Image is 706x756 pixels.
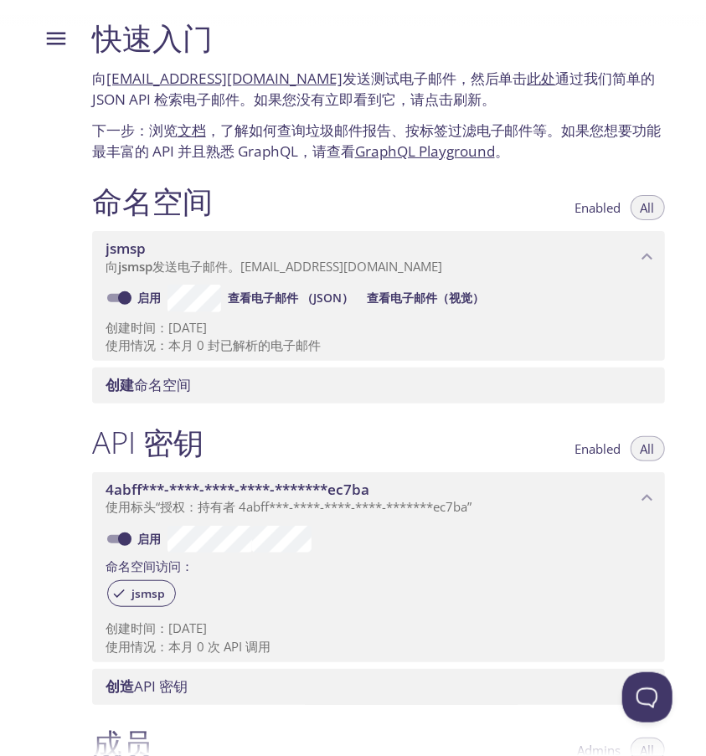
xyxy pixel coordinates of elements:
div: 创建 API 密钥 [92,669,665,704]
span: 创建 [106,375,134,394]
span: 命名空间 [106,375,191,394]
a: [EMAIL_ADDRESS][DOMAIN_NAME] [106,69,343,88]
div: 创建命名空间 [92,368,665,403]
button: 查看电子邮件（视觉） [360,285,491,311]
p: 创建时间：[DATE] [106,620,652,637]
h1: 命名空间 [92,183,213,220]
span: 查看电子邮件（视觉） [367,288,484,308]
span: jsmsp [121,586,175,601]
div: jsmsp [107,580,176,607]
a: 文档 [178,121,206,140]
a: 此处 [528,69,556,88]
p: 使用情况：本月 0 次 API 调用 [106,638,652,656]
button: 菜单 [34,17,78,60]
p: 向 发送测试电子邮件，然后单击 通过我们简单的 JSON API 检索电子邮件。如果您没有立即看到它，请点击刷新。 [92,68,665,111]
a: 启用 [135,290,167,306]
div: jsmsp 命名空间 [92,231,665,283]
p: 下一步：浏览 ，了解如何查询垃圾邮件报告、按标签过滤电子邮件等。如果您想要功能最丰富的 API 并且熟悉 GraphQL，请查看 。 [92,120,665,162]
button: All [631,195,665,220]
p: 使用情况：本月 0 封已解析的电子邮件 [106,337,652,354]
span: jsmsp [106,239,146,258]
a: 启用 [135,531,167,547]
label: 命名空间访问： [106,553,193,577]
span: 创造 [106,676,134,696]
a: GraphQL Playground [355,141,495,161]
span: API 密钥 [106,676,188,696]
h1: 快速入门 [92,19,665,57]
h1: API 密钥 [92,424,204,461]
span: jsmsp [118,258,152,275]
p: 创建时间：[DATE] [106,319,652,337]
iframe: Help Scout Beacon - Open [622,672,673,723]
span: 查看电子邮件 （JSON） [228,288,353,308]
button: Enabled [565,436,631,461]
button: All [631,436,665,461]
span: 向 发送电子邮件。[EMAIL_ADDRESS][DOMAIN_NAME] [106,258,442,275]
button: Enabled [565,195,631,220]
button: 查看电子邮件 （JSON） [221,285,360,311]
